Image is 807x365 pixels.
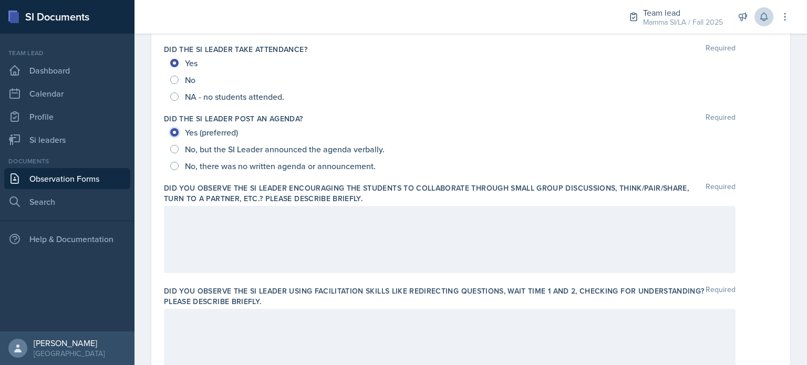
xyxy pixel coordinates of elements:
[643,17,723,28] div: Mamma SI/LA / Fall 2025
[4,191,130,212] a: Search
[4,83,130,104] a: Calendar
[706,44,736,55] span: Required
[185,144,385,154] span: No, but the SI Leader announced the agenda verbally.
[706,286,736,307] span: Required
[164,183,706,204] label: Did you observe the SI Leader encouraging the students to collaborate through small group discuss...
[706,113,736,124] span: Required
[185,127,238,138] span: Yes (preferred)
[185,58,198,68] span: Yes
[164,113,303,124] label: Did the SI Leader post an agenda?
[164,44,307,55] label: Did the SI Leader take attendance?
[34,338,105,348] div: [PERSON_NAME]
[4,48,130,58] div: Team lead
[643,6,723,19] div: Team lead
[4,228,130,249] div: Help & Documentation
[185,91,284,102] span: NA - no students attended.
[4,106,130,127] a: Profile
[185,161,376,171] span: No, there was no written agenda or announcement.
[706,183,736,204] span: Required
[185,75,195,85] span: No
[4,129,130,150] a: Si leaders
[164,286,706,307] label: Did you observe the SI Leader using facilitation skills like redirecting questions, wait time 1 a...
[34,348,105,359] div: [GEOGRAPHIC_DATA]
[4,60,130,81] a: Dashboard
[4,168,130,189] a: Observation Forms
[4,157,130,166] div: Documents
